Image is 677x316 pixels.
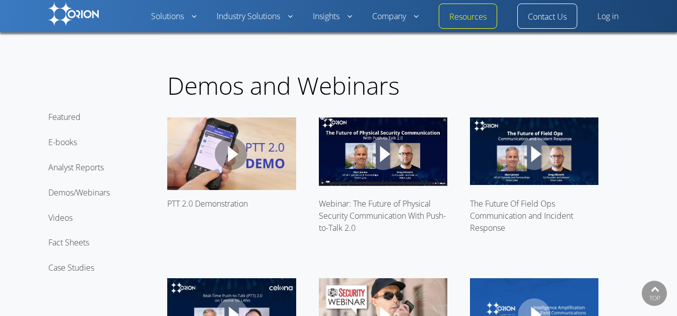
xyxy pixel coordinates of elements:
div: Webinar: The Future of Physical Security Communication With Push-to-Talk 2.0 [319,198,447,278]
a: Industry Solutions [217,11,293,23]
div: The Future Of Field Ops Communication and Incident Response [470,198,598,278]
a: Fact Sheets [48,237,89,248]
a: The Future Of Field Ops Communication and Incident Response The Future Of Field Ops Communication... [470,117,598,278]
img: Orion [48,3,99,26]
a: E-books [48,137,77,148]
a: Featured [48,111,81,123]
a: Webinar: The Future of Physical Security Communication With Push-to-Talk 2.0 Webinar: The Future ... [319,117,447,278]
a: Solutions [151,11,196,23]
a: PTT 2.0 Demonstration PTT 2.0 Demonstration [167,117,296,278]
a: Analyst Reports [48,162,104,173]
div: PTT 2.0 Demonstration [167,198,296,278]
a: Contact Us [528,11,567,23]
a: Insights [313,11,352,23]
iframe: Chat Widget [627,268,677,316]
a: Demos/Webinars [48,187,110,199]
a: Case Studies [48,262,94,274]
h2: Demos and Webinars [167,69,629,102]
a: Company [372,11,419,23]
a: Resources [449,11,487,23]
a: Log in [597,11,619,23]
a: Videos [48,212,73,224]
